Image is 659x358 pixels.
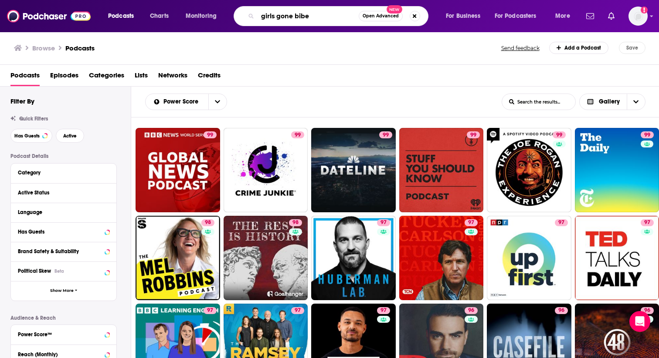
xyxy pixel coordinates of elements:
a: 96 [555,307,568,314]
a: 97 [465,219,478,226]
a: 97 [377,307,390,314]
a: 99 [311,128,396,212]
a: Lists [135,68,148,86]
img: User Profile [628,7,648,26]
a: 97 [641,219,654,226]
a: 98 [289,219,302,226]
img: Podchaser - Follow, Share and Rate Podcasts [7,8,91,24]
span: 99 [295,131,301,140]
h3: Browse [32,44,55,52]
h2: Filter By [10,97,34,105]
button: Political SkewBeta [18,265,109,276]
h1: Podcasts [65,44,95,52]
a: 96 [465,307,478,314]
button: open menu [102,9,145,23]
button: open menu [208,94,227,110]
span: 98 [292,218,299,227]
button: Save [619,42,645,54]
a: 97 [399,216,484,300]
div: Active Status [18,190,104,196]
button: Show profile menu [628,7,648,26]
span: 99 [556,131,562,140]
span: 97 [207,306,213,315]
span: Has Guests [14,134,40,138]
p: Podcast Details [10,153,117,159]
button: Open AdvancedNew [359,11,403,21]
a: Add a Podcast [549,42,609,54]
button: Power Score™ [18,328,109,339]
button: Language [18,207,109,217]
span: Political Skew [18,268,51,274]
span: Show More [50,288,74,293]
span: Podcasts [108,10,134,22]
a: 97 [311,216,396,300]
a: 99 [136,128,220,212]
button: Send feedback [499,44,542,52]
div: Category [18,170,104,176]
a: Episodes [50,68,78,86]
button: Has Guests [10,129,52,143]
a: Show notifications dropdown [605,9,618,23]
span: Gallery [599,99,620,105]
span: For Podcasters [495,10,537,22]
a: Podcasts [10,68,40,86]
div: Beta [54,268,64,274]
button: open menu [549,9,581,23]
a: 97 [291,307,304,314]
span: Charts [150,10,169,22]
span: 96 [644,306,650,315]
button: Active [56,129,84,143]
span: 97 [558,218,564,227]
a: 99 [399,128,484,212]
span: 98 [205,218,211,227]
button: open menu [489,9,549,23]
span: 99 [207,131,213,140]
button: open menu [440,9,491,23]
a: 98 [201,219,214,226]
a: 98 [136,216,220,300]
span: 96 [468,306,474,315]
div: Brand Safety & Suitability [18,248,102,254]
div: Has Guests [18,229,102,235]
a: 99 [224,128,308,212]
span: Open Advanced [363,14,399,18]
a: Categories [89,68,124,86]
span: 96 [558,306,564,315]
h2: Choose List sort [145,94,227,110]
span: 97 [380,218,387,227]
a: Credits [198,68,221,86]
span: 99 [644,131,650,140]
a: 99 [291,131,304,138]
a: 97 [204,307,217,314]
span: For Business [446,10,480,22]
a: 99 [641,131,654,138]
a: Show notifications dropdown [583,9,598,23]
span: New [387,5,402,13]
a: 99 [379,131,392,138]
button: Category [18,167,109,178]
button: Choose View [579,94,646,110]
a: Networks [158,68,187,86]
div: Power Score™ [18,331,102,338]
input: Search podcasts, credits, & more... [258,9,359,23]
a: 99 [204,131,217,138]
span: 99 [383,131,389,140]
span: More [555,10,570,22]
button: Active Status [18,187,109,198]
span: 99 [470,131,476,140]
p: Audience & Reach [10,315,117,321]
a: 97 [555,219,568,226]
span: Monitoring [186,10,217,22]
span: 97 [295,306,301,315]
a: 99 [467,131,480,138]
a: 97 [487,216,571,300]
a: 98 [224,216,308,300]
span: 97 [644,218,650,227]
a: 97 [377,219,390,226]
